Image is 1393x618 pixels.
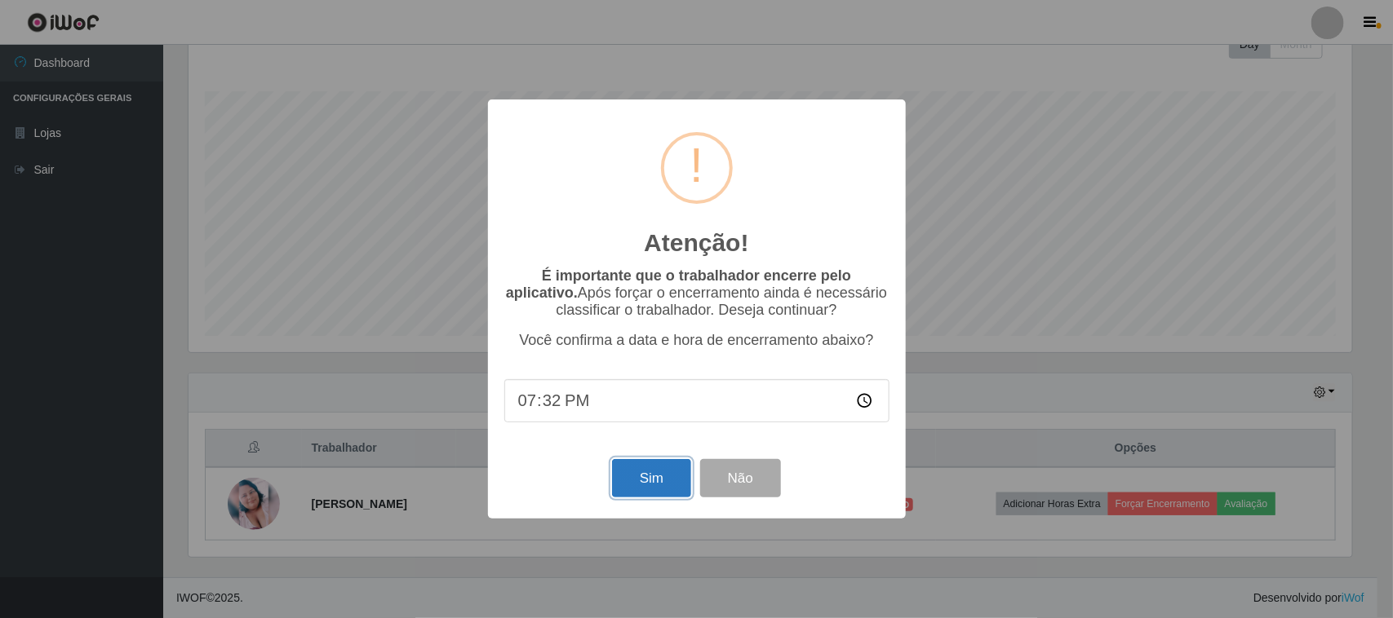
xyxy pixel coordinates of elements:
button: Sim [612,459,691,497]
button: Não [700,459,781,497]
p: Após forçar o encerramento ainda é necessário classificar o trabalhador. Deseja continuar? [504,267,889,319]
h2: Atenção! [644,228,748,258]
b: É importante que o trabalhador encerre pelo aplicativo. [506,267,851,301]
p: Você confirma a data e hora de encerramento abaixo? [504,332,889,349]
